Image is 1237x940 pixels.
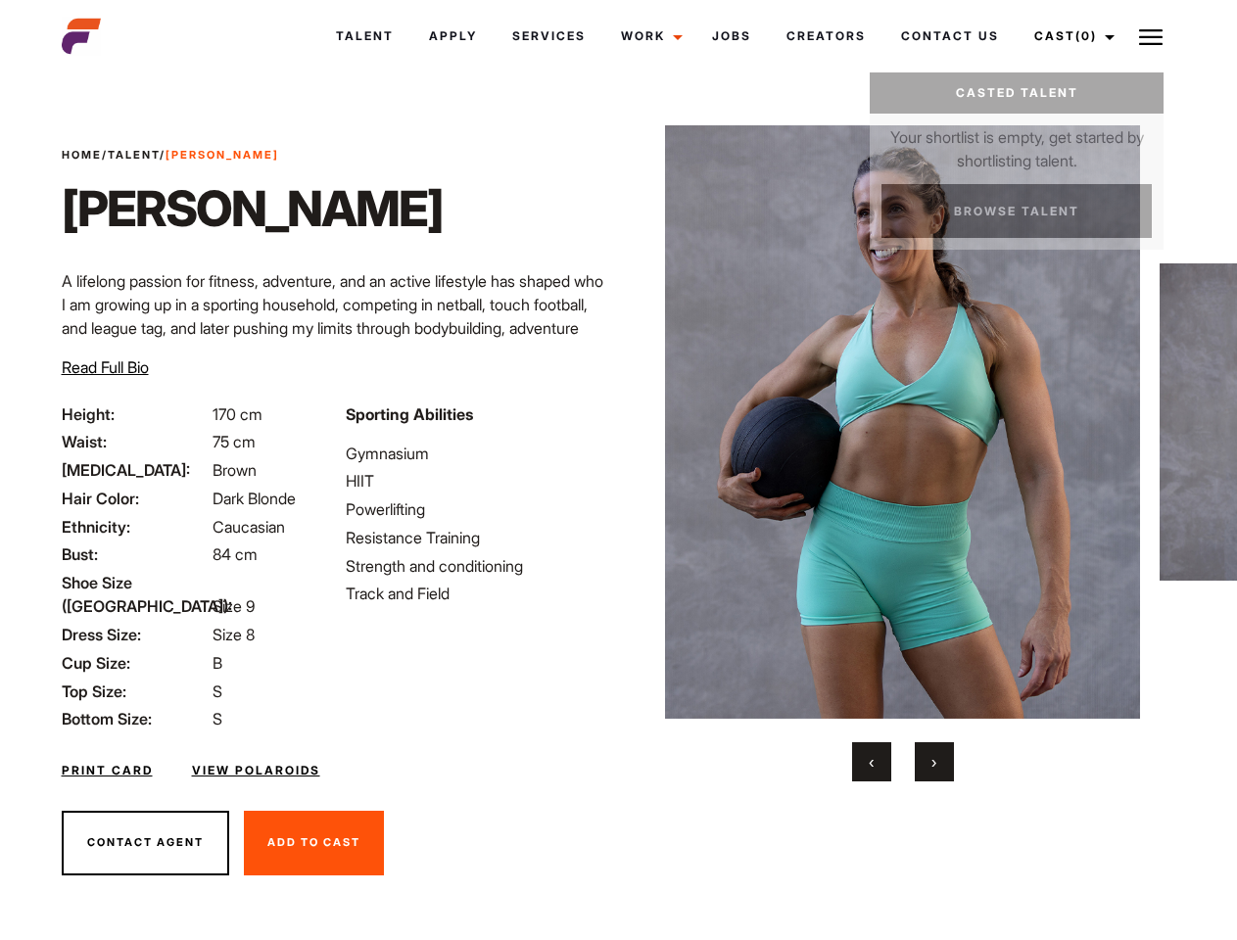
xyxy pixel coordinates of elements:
li: Powerlifting [346,497,606,521]
span: Ethnicity: [62,515,209,539]
button: Contact Agent [62,811,229,875]
p: A lifelong passion for fitness, adventure, and an active lifestyle has shaped who I am growing up... [62,269,607,363]
a: Creators [769,10,883,63]
a: Casted Talent [870,72,1164,114]
span: / / [62,147,279,164]
a: Work [603,10,694,63]
img: cropped-aefm-brand-fav-22-square.png [62,17,101,56]
a: Apply [411,10,495,63]
span: Caucasian [213,517,285,537]
a: Home [62,148,102,162]
span: Previous [869,752,874,772]
span: 84 cm [213,544,258,564]
span: Read Full Bio [62,357,149,377]
a: Browse Talent [881,184,1152,238]
a: Cast(0) [1017,10,1126,63]
span: Add To Cast [267,835,360,849]
span: [MEDICAL_DATA]: [62,458,209,482]
li: Strength and conditioning [346,554,606,578]
span: 170 cm [213,404,262,424]
span: Dress Size: [62,623,209,646]
span: Bust: [62,542,209,566]
a: View Polaroids [192,762,320,779]
button: Read Full Bio [62,355,149,379]
img: Burger icon [1139,25,1163,49]
button: Add To Cast [244,811,384,875]
strong: Sporting Abilities [346,404,473,424]
span: Hair Color: [62,487,209,510]
span: Size 9 [213,596,255,616]
h1: [PERSON_NAME] [62,179,443,238]
a: Talent [108,148,160,162]
a: Print Card [62,762,153,779]
span: 75 cm [213,432,256,451]
a: Services [495,10,603,63]
li: HIIT [346,469,606,493]
a: Contact Us [883,10,1017,63]
span: Dark Blonde [213,489,296,508]
li: Gymnasium [346,442,606,465]
li: Track and Field [346,582,606,605]
span: S [213,681,222,701]
span: Bottom Size: [62,707,209,730]
span: Cup Size: [62,651,209,675]
p: Your shortlist is empty, get started by shortlisting talent. [870,114,1164,172]
span: S [213,709,222,728]
span: Height: [62,402,209,426]
span: Size 8 [213,625,255,644]
span: Top Size: [62,680,209,703]
span: (0) [1075,28,1097,43]
span: Shoe Size ([GEOGRAPHIC_DATA]): [62,571,209,618]
li: Resistance Training [346,526,606,549]
span: B [213,653,222,673]
span: Next [931,752,936,772]
span: Waist: [62,430,209,453]
a: Talent [318,10,411,63]
span: Brown [213,460,257,480]
strong: [PERSON_NAME] [166,148,279,162]
a: Jobs [694,10,769,63]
